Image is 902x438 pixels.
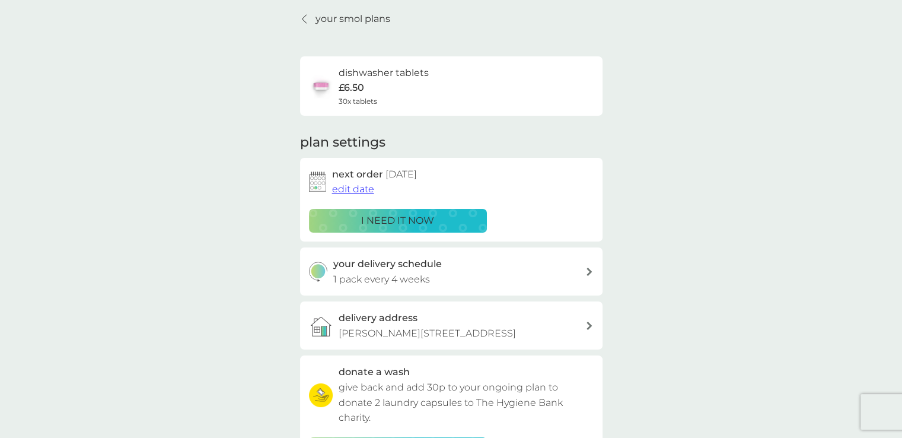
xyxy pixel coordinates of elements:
button: i need it now [309,209,487,233]
h6: dishwasher tablets [339,65,429,81]
p: give back and add 30p to your ongoing plan to donate 2 laundry capsules to The Hygiene Bank charity. [339,380,594,426]
span: edit date [332,183,374,195]
button: your delivery schedule1 pack every 4 weeks [300,247,603,296]
p: your smol plans [315,11,390,27]
h3: your delivery schedule [333,256,442,272]
p: £6.50 [339,80,364,96]
span: 30x tablets [339,96,377,107]
h3: delivery address [339,310,417,326]
h2: next order [332,167,417,182]
span: [DATE] [385,169,417,180]
p: [PERSON_NAME][STREET_ADDRESS] [339,326,516,341]
a: your smol plans [300,11,390,27]
a: delivery address[PERSON_NAME][STREET_ADDRESS] [300,301,603,350]
p: 1 pack every 4 weeks [333,272,430,287]
h3: donate a wash [339,364,410,380]
img: dishwasher tablets [309,74,333,98]
button: edit date [332,182,374,197]
p: i need it now [361,213,434,228]
h2: plan settings [300,134,385,152]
